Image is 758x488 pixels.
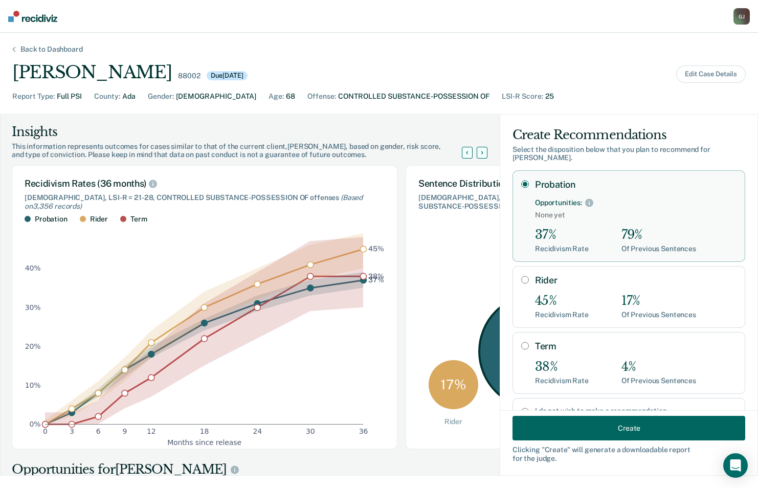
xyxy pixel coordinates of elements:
div: CONTROLLED SUBSTANCE-POSSESSION OF [338,91,489,102]
div: Gender : [148,91,174,102]
div: 17 % [429,360,478,410]
div: Ada [122,91,136,102]
div: 38% [535,360,589,374]
text: 12 [147,428,156,436]
div: [DEMOGRAPHIC_DATA], LSI-R = 21-28, CONTROLLED SUBSTANCE-POSSESSION OF offenses [418,193,639,211]
div: 17% [621,294,696,308]
div: G J [733,8,750,25]
label: Probation [535,179,737,190]
div: Of Previous Sentences [621,245,696,253]
text: Months since release [167,438,241,447]
span: None yet [535,211,737,219]
div: 88002 [178,72,200,80]
text: 38% [368,272,384,280]
div: Probation [35,215,68,224]
div: [PERSON_NAME] [12,62,172,83]
div: Due [DATE] [207,71,248,80]
div: 45% [535,294,589,308]
div: Back to Dashboard [8,45,95,54]
text: 37% [368,276,384,284]
button: Create [512,416,745,440]
g: dot [42,246,367,428]
div: 68 [286,91,295,102]
div: Select the disposition below that you plan to recommend for [PERSON_NAME] . [512,145,745,163]
label: I do not wish to make a recommendation [535,407,737,415]
div: Rider [444,417,462,426]
text: 9 [123,428,127,436]
text: 40% [25,264,41,273]
div: 79% [621,228,696,242]
div: Offense : [307,91,336,102]
text: 0 [43,428,48,436]
text: 20% [25,342,41,350]
div: Term [130,215,147,224]
div: 37% [535,228,589,242]
text: 24 [253,428,262,436]
div: Sentence Distribution [418,178,639,189]
div: Rider [90,215,108,224]
g: area [45,233,363,424]
div: [DEMOGRAPHIC_DATA], LSI-R = 21-28, CONTROLLED SUBSTANCE-POSSESSION OF offenses [25,193,385,211]
div: Of Previous Sentences [621,376,696,385]
div: Recidivism Rates (36 months) [25,178,385,189]
g: x-axis label [167,438,241,447]
div: County : [94,91,120,102]
div: This information represents outcomes for cases similar to that of the current client, [PERSON_NAM... [12,142,474,160]
div: Of Previous Sentences [621,310,696,319]
div: 79 % [478,294,594,410]
div: Recidivism Rate [535,310,589,319]
g: text [368,245,384,284]
div: 25 [545,91,554,102]
div: Create Recommendations [512,127,745,143]
div: Insights [12,124,474,140]
span: (Based on 3,356 records ) [25,193,363,210]
label: Term [535,341,737,352]
text: 0% [30,420,41,428]
div: Recidivism Rate [535,245,589,253]
img: Recidiviz [8,11,57,22]
div: Age : [269,91,284,102]
div: Opportunities for [PERSON_NAME] [12,461,488,478]
label: Rider [535,275,737,286]
text: 18 [200,428,209,436]
text: 45% [368,245,384,253]
g: y-axis tick label [25,264,41,428]
div: Report Type : [12,91,55,102]
text: 3 [70,428,74,436]
text: 6 [96,428,101,436]
text: 30 [306,428,315,436]
div: Clicking " Create " will generate a downloadable report for the judge. [512,446,745,463]
button: Edit Case Details [676,65,746,83]
text: 30% [25,303,41,312]
div: Open Intercom Messenger [723,453,748,478]
div: 4% [621,360,696,374]
div: LSI-R Score : [502,91,543,102]
div: [DEMOGRAPHIC_DATA] [176,91,256,102]
button: GJ [733,8,750,25]
div: Full PSI [57,91,82,102]
div: Opportunities: [535,198,582,207]
text: 36 [359,428,368,436]
div: Recidivism Rate [535,376,589,385]
text: 10% [25,381,41,389]
g: x-axis tick label [43,428,368,436]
